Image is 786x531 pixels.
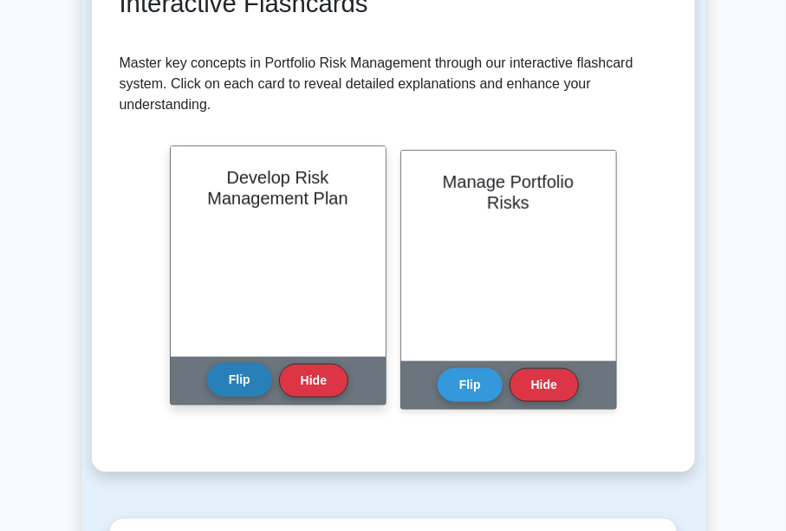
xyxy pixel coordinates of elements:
button: Flip [438,368,503,402]
button: Hide [510,368,579,402]
p: Master key concepts in Portfolio Risk Management through our interactive flashcard system. Click ... [120,53,667,115]
h2: Manage Portfolio Risks [422,172,595,213]
button: Hide [279,364,348,398]
h2: Develop Risk Management Plan [192,167,365,209]
button: Flip [207,363,272,397]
